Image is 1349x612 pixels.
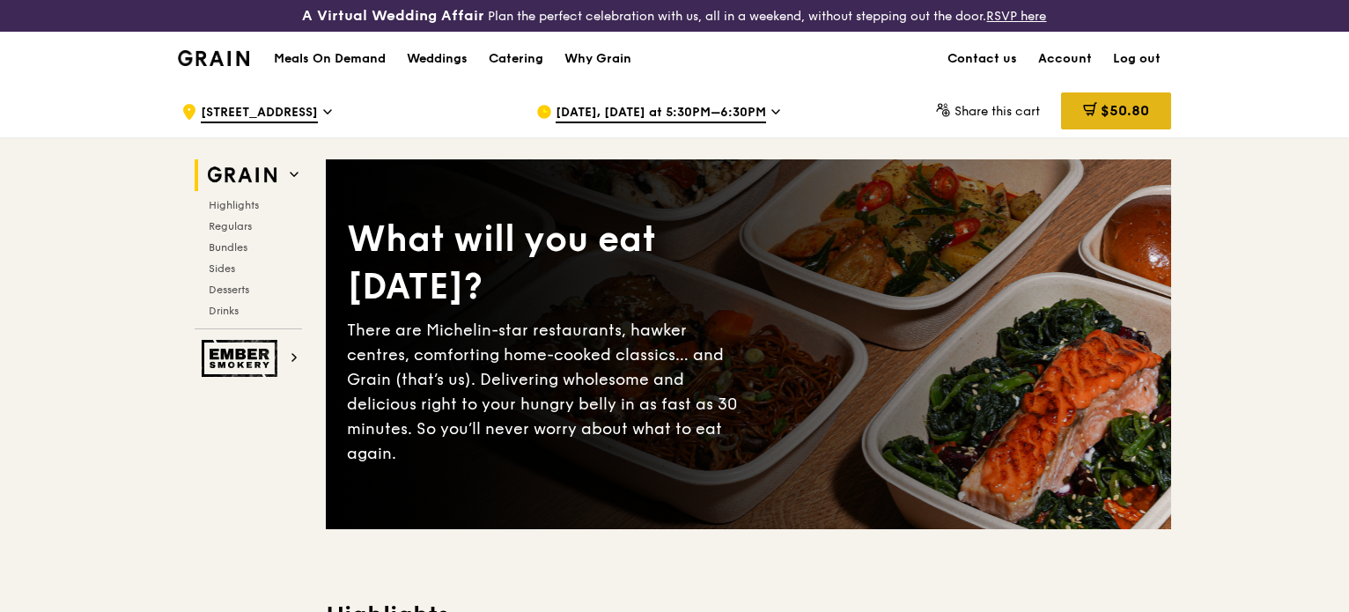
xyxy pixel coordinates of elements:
[347,318,748,466] div: There are Michelin-star restaurants, hawker centres, comforting home-cooked classics… and Grain (...
[489,33,543,85] div: Catering
[201,104,318,123] span: [STREET_ADDRESS]
[209,241,247,254] span: Bundles
[202,159,283,191] img: Grain web logo
[478,33,554,85] a: Catering
[209,220,252,232] span: Regulars
[209,305,239,317] span: Drinks
[209,284,249,296] span: Desserts
[937,33,1028,85] a: Contact us
[407,33,468,85] div: Weddings
[202,340,283,377] img: Ember Smokery web logo
[1101,102,1149,119] span: $50.80
[986,9,1046,24] a: RSVP here
[274,50,386,68] h1: Meals On Demand
[347,216,748,311] div: What will you eat [DATE]?
[1028,33,1102,85] a: Account
[302,7,484,25] h3: A Virtual Wedding Affair
[556,104,766,123] span: [DATE], [DATE] at 5:30PM–6:30PM
[209,199,259,211] span: Highlights
[209,262,235,275] span: Sides
[178,31,249,84] a: GrainGrain
[1102,33,1171,85] a: Log out
[564,33,631,85] div: Why Grain
[225,7,1124,25] div: Plan the perfect celebration with us, all in a weekend, without stepping out the door.
[554,33,642,85] a: Why Grain
[955,104,1040,119] span: Share this cart
[178,50,249,66] img: Grain
[396,33,478,85] a: Weddings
